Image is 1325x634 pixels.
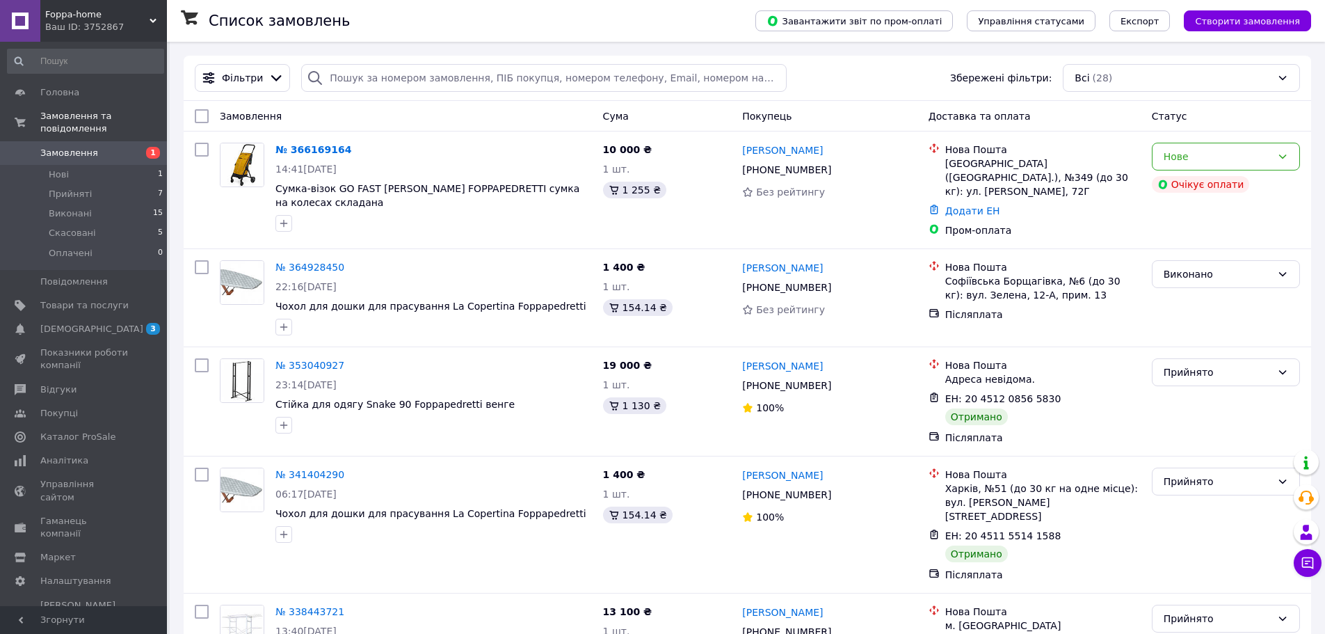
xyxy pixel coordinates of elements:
[275,379,337,390] span: 23:14[DATE]
[742,359,823,373] a: [PERSON_NAME]
[1075,71,1089,85] span: Всі
[1164,267,1271,282] div: Виконано
[603,111,629,122] span: Cума
[603,360,652,371] span: 19 000 ₴
[1195,16,1300,26] span: Створити замовлення
[275,489,337,500] span: 06:17[DATE]
[220,260,264,305] a: Фото товару
[603,489,630,500] span: 1 шт.
[603,299,673,316] div: 154.14 ₴
[275,399,515,410] span: Стійка для одягу Snake 90 Foppapedretti венге
[275,262,344,273] a: № 364928450
[301,64,786,92] input: Пошук за номером замовлення, ПІБ покупця, номером телефону, Email, номером накладної
[7,49,164,74] input: Пошук
[945,605,1141,619] div: Нова Пошта
[742,605,823,619] a: [PERSON_NAME]
[146,323,160,335] span: 3
[40,478,129,503] span: Управління сайтом
[755,10,953,31] button: Завантажити звіт по пром-оплаті
[275,360,344,371] a: № 353040927
[967,10,1095,31] button: Управління статусами
[158,188,163,200] span: 7
[945,223,1141,237] div: Пром-оплата
[742,111,792,122] span: Покупець
[40,575,111,587] span: Налаштування
[603,144,652,155] span: 10 000 ₴
[275,183,579,208] a: Сумка-візок GO FAST [PERSON_NAME] FOPPAPEDRETTI сумка на колесах складана
[603,182,666,198] div: 1 255 ₴
[275,469,344,480] a: № 341404290
[40,323,143,335] span: [DEMOGRAPHIC_DATA]
[1152,176,1250,193] div: Очікує оплати
[603,507,673,523] div: 154.14 ₴
[40,431,115,443] span: Каталог ProSale
[603,469,645,480] span: 1 400 ₴
[40,454,88,467] span: Аналітика
[945,372,1141,386] div: Адреса невідома.
[275,508,586,519] a: Чохол для дошки для прасування La Copertina Foppapedretti
[1170,15,1311,26] a: Створити замовлення
[756,304,825,315] span: Без рейтингу
[40,347,129,372] span: Показники роботи компанії
[603,281,630,292] span: 1 шт.
[40,147,98,159] span: Замовлення
[40,86,79,99] span: Головна
[603,262,645,273] span: 1 400 ₴
[1164,474,1271,489] div: Прийнято
[945,308,1141,322] div: Післяплата
[49,168,69,181] span: Нові
[1164,149,1271,164] div: Нове
[49,188,92,200] span: Прийняті
[945,568,1141,582] div: Післяплата
[945,358,1141,372] div: Нова Пошта
[220,143,264,187] img: Фото товару
[945,546,1008,562] div: Отримано
[739,160,834,180] div: [PHONE_NUMBER]
[40,515,129,540] span: Гаманець компанії
[742,261,823,275] a: [PERSON_NAME]
[40,551,76,564] span: Маркет
[1184,10,1311,31] button: Створити замовлення
[945,143,1141,157] div: Нова Пошта
[40,276,108,288] span: Повідомлення
[220,143,264,187] a: Фото товару
[739,485,834,505] div: [PHONE_NUMBER]
[146,147,160,159] span: 1
[275,606,344,617] a: № 338443721
[929,111,1031,122] span: Доставка та оплата
[742,143,823,157] a: [PERSON_NAME]
[742,468,823,482] a: [PERSON_NAME]
[945,157,1141,198] div: [GEOGRAPHIC_DATA] ([GEOGRAPHIC_DATA].), №349 (до 30 кг): ул. [PERSON_NAME], 72Г
[158,247,163,260] span: 0
[950,71,1052,85] span: Збережені фільтри:
[220,468,264,512] a: Фото товару
[945,530,1061,541] span: ЕН: 20 4511 5514 1588
[756,402,784,413] span: 100%
[40,299,129,312] span: Товари та послуги
[1121,16,1159,26] span: Експорт
[603,397,666,414] div: 1 130 ₴
[220,468,264,512] img: Фото товару
[945,205,1000,216] a: Додати ЕН
[220,358,264,403] a: Фото товару
[275,301,586,312] a: Чохол для дошки для прасування La Copertina Foppapedretti
[945,260,1141,274] div: Нова Пошта
[739,278,834,297] div: [PHONE_NUMBER]
[603,606,652,617] span: 13 100 ₴
[49,247,93,260] span: Оплачені
[739,376,834,395] div: [PHONE_NUMBER]
[45,21,167,33] div: Ваш ID: 3752867
[40,383,77,396] span: Відгуки
[1164,365,1271,380] div: Прийнято
[40,110,167,135] span: Замовлення та повідомлення
[1093,72,1113,84] span: (28)
[222,71,263,85] span: Фільтри
[945,274,1141,302] div: Софіївська Борщагівка, №6 (до 30 кг): вул. Зелена, 12-А, прим. 13
[1164,611,1271,626] div: Прийнято
[603,164,630,175] span: 1 шт.
[1152,111,1187,122] span: Статус
[158,168,163,181] span: 1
